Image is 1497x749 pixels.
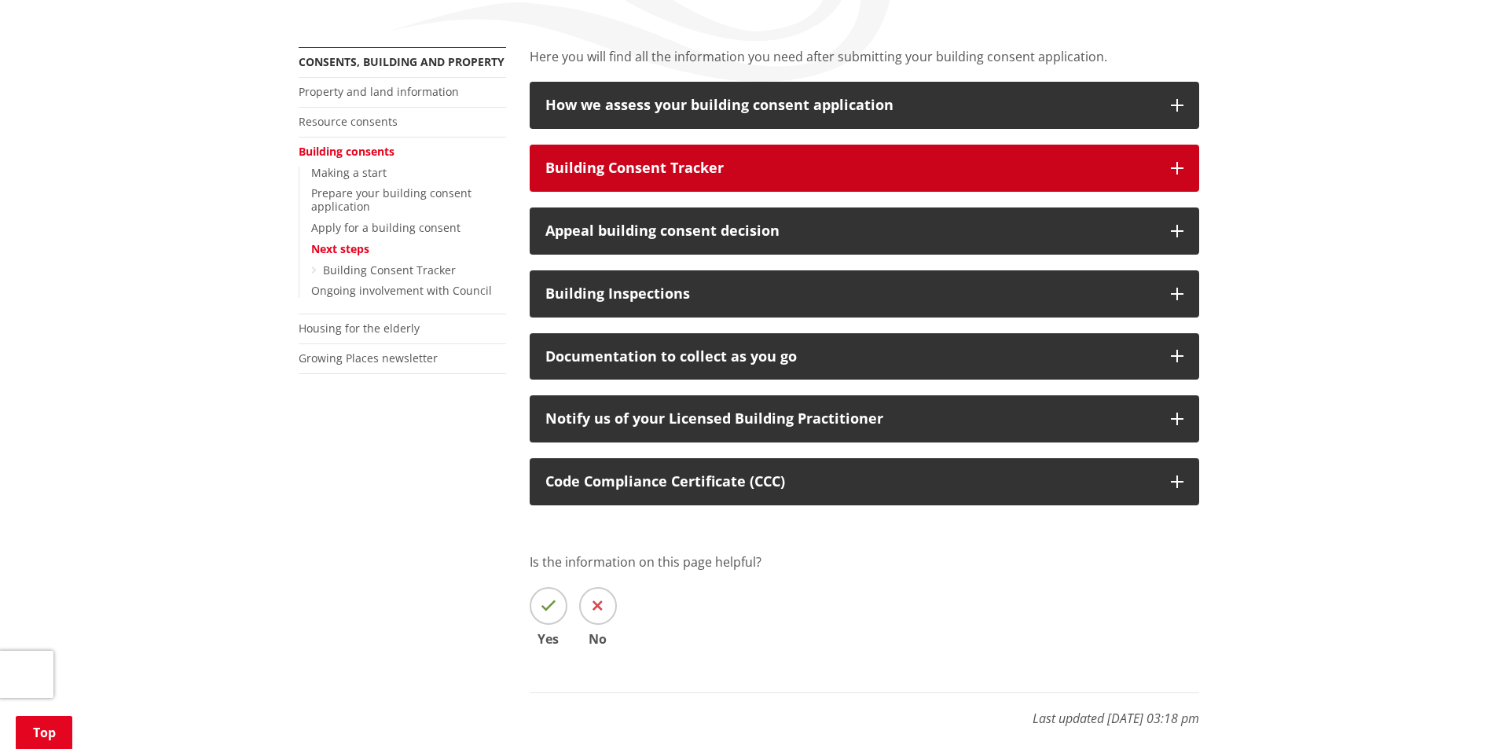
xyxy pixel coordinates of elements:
a: Property and land information [299,84,459,99]
a: Resource consents [299,114,398,129]
a: Ongoing involvement with Council [311,283,492,298]
p: Here you will find all the information you need after submitting your building consent application. [530,47,1199,66]
button: Building Inspections [530,270,1199,318]
button: How we assess your building consent application [530,82,1199,129]
a: Building Consent Tracker [323,263,456,277]
button: Building Consent Tracker [530,145,1199,192]
div: Appeal building consent decision [545,223,1155,239]
a: Next steps [311,241,369,256]
p: Code Compliance Certificate (CCC) [545,474,1155,490]
button: Appeal building consent decision [530,207,1199,255]
div: How we assess your building consent application [545,97,1155,113]
span: Yes [530,633,567,645]
a: Growing Places newsletter [299,351,438,365]
a: Housing for the elderly [299,321,420,336]
a: Building consents [299,144,394,159]
div: Documentation to collect as you go [545,349,1155,365]
span: No [579,633,617,645]
a: Apply for a building consent [311,220,460,235]
button: Documentation to collect as you go [530,333,1199,380]
button: Code Compliance Certificate (CCC) [530,458,1199,505]
a: Top [16,716,72,749]
button: Notify us of your Licensed Building Practitioner [530,395,1199,442]
div: Building Inspections [545,286,1155,302]
iframe: Messenger Launcher [1425,683,1481,740]
a: Prepare your building consent application [311,185,471,214]
p: Is the information on this page helpful? [530,553,1199,571]
a: Making a start [311,165,387,180]
p: Last updated [DATE] 03:18 pm [530,692,1199,728]
a: Consents, building and property [299,54,505,69]
div: Notify us of your Licensed Building Practitioner [545,411,1155,427]
div: Building Consent Tracker [545,160,1155,176]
